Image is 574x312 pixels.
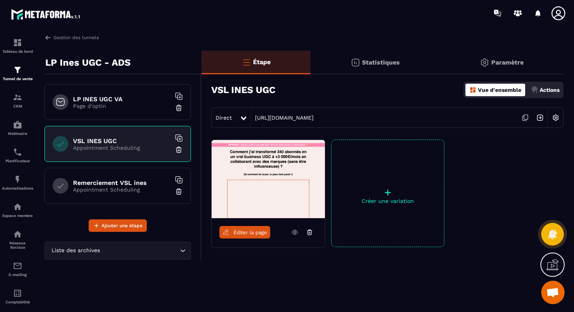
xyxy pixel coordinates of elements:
[251,115,314,121] a: [URL][DOMAIN_NAME]
[533,110,547,125] img: arrow-next.bcc2205e.svg
[2,87,33,114] a: formationformationCRM
[242,57,251,67] img: bars-o.4a397970.svg
[45,55,130,70] p: LP Ines UGC - ADS
[45,242,191,260] div: Search for option
[362,59,400,66] p: Statistiques
[102,222,143,230] span: Ajouter une étape
[11,7,81,21] img: logo
[2,114,33,142] a: automationsautomationsWebinaire
[175,188,183,195] img: trash
[2,255,33,283] a: emailemailE-mailing
[175,104,183,112] img: trash
[469,86,476,93] img: dashboard-orange.40269519.svg
[2,196,33,224] a: automationsautomationsEspace membre
[2,273,33,277] p: E-mailing
[2,300,33,304] p: Comptabilité
[478,87,521,93] p: Vue d'ensemble
[13,202,22,212] img: automations
[45,34,99,41] a: Gestion des tunnels
[13,38,22,47] img: formation
[491,59,524,66] p: Paramètre
[216,115,232,121] span: Direct
[2,104,33,108] p: CRM
[89,219,147,232] button: Ajouter une étape
[480,58,489,67] img: setting-gr.5f69749f.svg
[73,95,171,103] h6: LP INES UGC VA
[13,93,22,102] img: formation
[45,34,52,41] img: arrow
[2,283,33,310] a: accountantaccountantComptabilité
[219,226,270,238] a: Éditer la page
[531,86,538,93] img: actions.d6e523a2.png
[13,261,22,271] img: email
[13,289,22,298] img: accountant
[13,175,22,184] img: automations
[2,49,33,54] p: Tableau de bord
[2,32,33,59] a: formationformationTableau de bord
[2,77,33,81] p: Tunnel de vente
[540,87,560,93] p: Actions
[332,187,444,198] p: +
[13,65,22,75] img: formation
[541,281,565,304] a: Ouvrir le chat
[102,246,178,255] input: Search for option
[2,142,33,169] a: schedulerschedulerPlanificateur
[73,137,171,145] h6: VSL INES UGC
[175,146,183,154] img: trash
[73,145,171,151] p: Appointment Scheduling
[2,224,33,255] a: social-networksocial-networkRéseaux Sociaux
[212,140,325,218] img: image
[2,59,33,87] a: formationformationTunnel de vente
[73,179,171,186] h6: Remerciement VSL ines
[2,213,33,218] p: Espace membre
[2,131,33,136] p: Webinaire
[211,84,275,95] h3: VSL INES UGC
[234,230,267,235] span: Éditer la page
[332,198,444,204] p: Créer une variation
[2,241,33,249] p: Réseaux Sociaux
[13,147,22,157] img: scheduler
[73,103,171,109] p: Page d'optin
[73,186,171,193] p: Appointment Scheduling
[13,120,22,129] img: automations
[2,159,33,163] p: Planificateur
[2,186,33,190] p: Automatisations
[2,169,33,196] a: automationsautomationsAutomatisations
[13,230,22,239] img: social-network
[50,246,102,255] span: Liste des archives
[548,110,563,125] img: setting-w.858f3a88.svg
[351,58,360,67] img: stats.20deebd0.svg
[253,58,271,66] p: Étape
